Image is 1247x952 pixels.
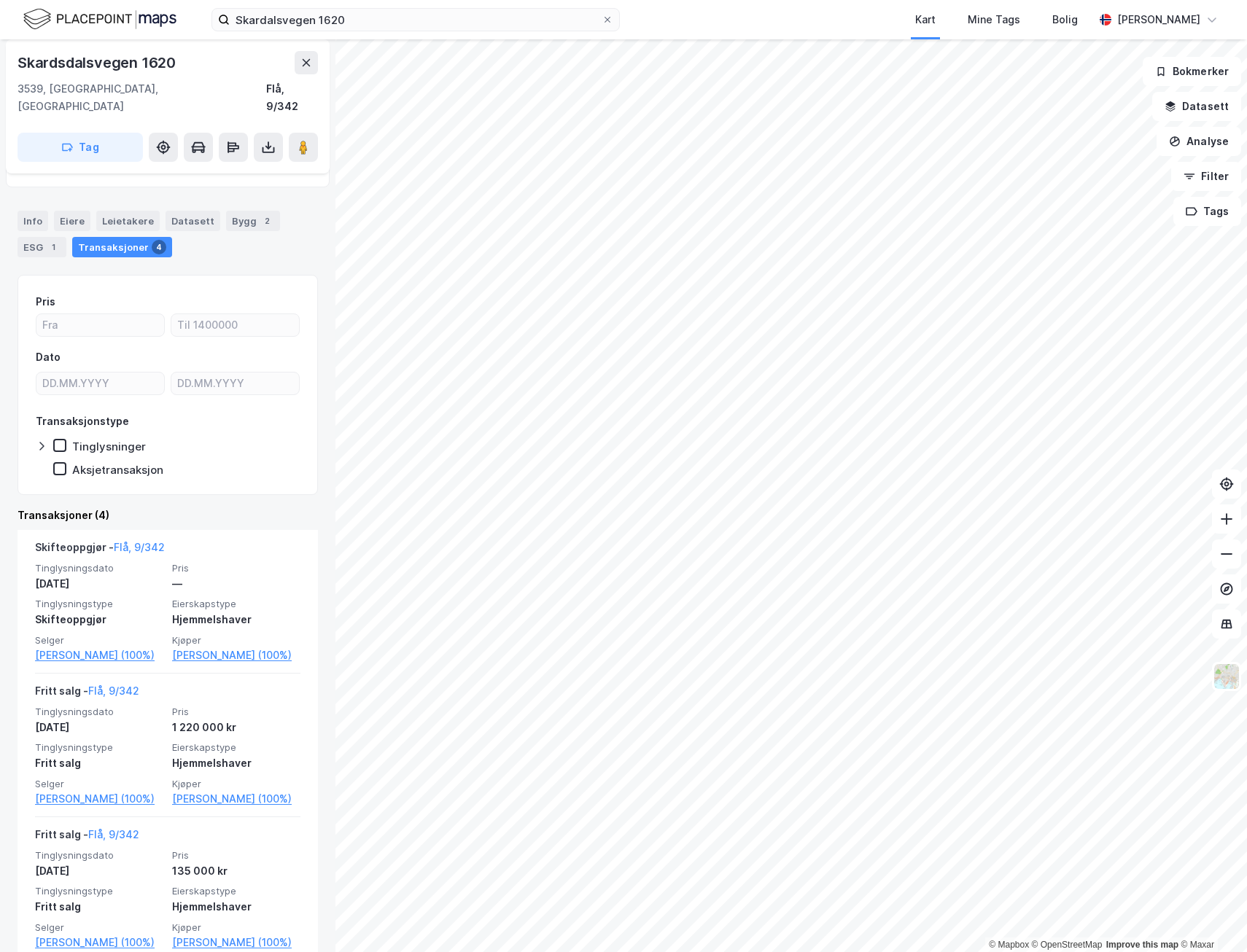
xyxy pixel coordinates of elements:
[23,7,176,32] img: logo.f888ab2527a4732fd821a326f86c7f29.svg
[35,934,163,951] a: [PERSON_NAME] (100%)
[172,778,300,790] span: Kjøper
[172,849,300,862] span: Pris
[1157,127,1241,156] button: Analyse
[18,237,66,257] div: ESG
[18,80,266,115] div: 3539, [GEOGRAPHIC_DATA], [GEOGRAPHIC_DATA]
[1032,940,1103,950] a: OpenStreetMap
[172,562,300,574] span: Pris
[1173,197,1241,226] button: Tags
[172,706,300,718] span: Pris
[172,790,300,808] a: [PERSON_NAME] (100%)
[18,51,179,74] div: Skardsdalsvegen 1620
[96,211,160,231] div: Leietakere
[36,372,164,394] input: DD.MM.YYYY
[1106,940,1178,950] a: Improve this map
[35,885,163,897] span: Tinglysningstype
[35,898,163,916] div: Fritt salg
[172,719,300,736] div: 1 220 000 kr
[230,9,602,31] input: Søk på adresse, matrikkel, gårdeiere, leietakere eller personer
[36,413,129,430] div: Transaksjonstype
[18,507,318,524] div: Transaksjoner (4)
[35,706,163,718] span: Tinglysningsdato
[72,237,172,257] div: Transaksjoner
[172,741,300,754] span: Eierskapstype
[172,862,300,880] div: 135 000 kr
[172,575,300,593] div: —
[46,240,61,254] div: 1
[35,539,165,562] div: Skifteoppgjør -
[35,682,139,706] div: Fritt salg -
[36,314,164,336] input: Fra
[172,598,300,610] span: Eierskapstype
[152,240,166,254] div: 4
[166,211,220,231] div: Datasett
[172,634,300,647] span: Kjøper
[35,778,163,790] span: Selger
[172,934,300,951] a: [PERSON_NAME] (100%)
[171,372,299,394] input: DD.MM.YYYY
[1117,11,1200,28] div: [PERSON_NAME]
[35,634,163,647] span: Selger
[54,211,90,231] div: Eiere
[35,598,163,610] span: Tinglysningstype
[35,921,163,934] span: Selger
[1143,57,1241,86] button: Bokmerker
[1052,11,1078,28] div: Bolig
[260,214,274,228] div: 2
[172,898,300,916] div: Hjemmelshaver
[36,348,61,366] div: Dato
[35,826,139,849] div: Fritt salg -
[72,440,146,453] div: Tinglysninger
[35,719,163,736] div: [DATE]
[226,211,280,231] div: Bygg
[1171,162,1241,191] button: Filter
[172,921,300,934] span: Kjøper
[35,647,163,664] a: [PERSON_NAME] (100%)
[989,940,1029,950] a: Mapbox
[35,849,163,862] span: Tinglysningsdato
[1152,92,1241,121] button: Datasett
[172,885,300,897] span: Eierskapstype
[266,80,318,115] div: Flå, 9/342
[114,541,165,553] a: Flå, 9/342
[88,684,139,697] a: Flå, 9/342
[172,611,300,628] div: Hjemmelshaver
[1213,663,1240,690] img: Z
[35,611,163,628] div: Skifteoppgjør
[36,293,55,311] div: Pris
[915,11,936,28] div: Kart
[968,11,1020,28] div: Mine Tags
[35,862,163,880] div: [DATE]
[172,754,300,772] div: Hjemmelshaver
[72,463,163,477] div: Aksjetransaksjon
[35,575,163,593] div: [DATE]
[35,562,163,574] span: Tinglysningsdato
[1174,882,1247,952] iframe: Chat Widget
[171,314,299,336] input: Til 1400000
[88,828,139,840] a: Flå, 9/342
[172,647,300,664] a: [PERSON_NAME] (100%)
[18,211,48,231] div: Info
[35,754,163,772] div: Fritt salg
[35,790,163,808] a: [PERSON_NAME] (100%)
[35,741,163,754] span: Tinglysningstype
[18,133,143,162] button: Tag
